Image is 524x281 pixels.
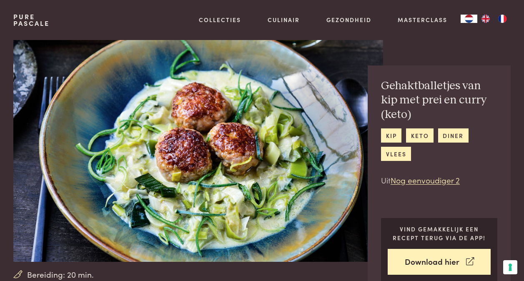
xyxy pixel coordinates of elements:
[461,15,477,23] div: Language
[503,260,517,274] button: Uw voorkeuren voor toestemming voor trackingtechnologieën
[398,15,447,24] a: Masterclass
[388,225,491,242] p: Vind gemakkelijk een recept terug via de app!
[381,128,401,142] a: kip
[438,128,469,142] a: diner
[381,79,497,122] h2: Gehaktballetjes van kip met prei en curry (keto)
[494,15,511,23] a: FR
[461,15,477,23] a: NL
[388,249,491,275] a: Download hier
[381,174,497,186] p: Uit
[268,15,300,24] a: Culinair
[391,174,460,186] a: Nog eenvoudiger 2
[406,128,434,142] a: keto
[381,147,411,161] a: vlees
[13,13,50,27] a: PurePascale
[477,15,511,23] ul: Language list
[326,15,371,24] a: Gezondheid
[477,15,494,23] a: EN
[199,15,241,24] a: Collecties
[27,268,94,281] span: Bereiding: 20 min.
[13,40,383,262] img: Gehaktballetjes van kip met prei en curry (keto)
[461,15,511,23] aside: Language selected: Nederlands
